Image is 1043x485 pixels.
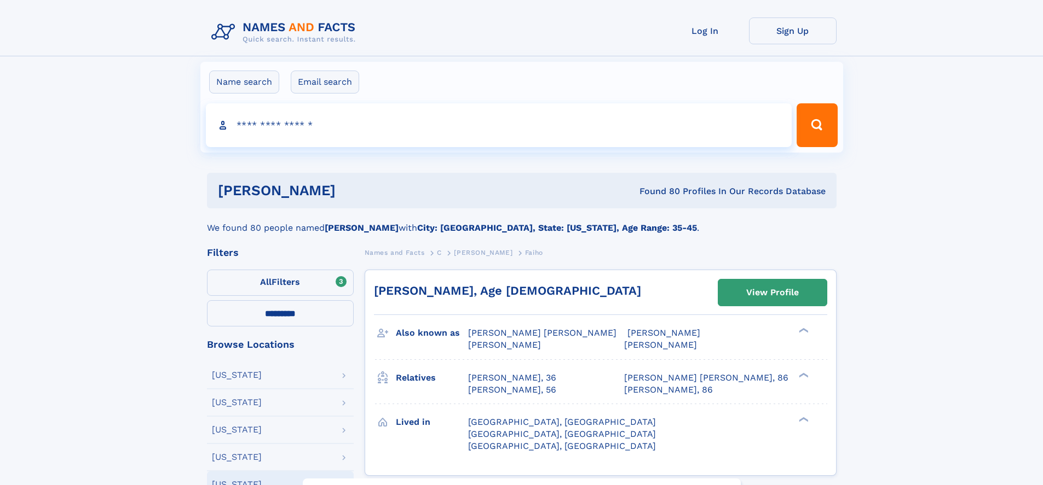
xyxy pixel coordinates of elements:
[417,223,697,233] b: City: [GEOGRAPHIC_DATA], State: [US_STATE], Age Range: 35-45
[627,328,700,338] span: [PERSON_NAME]
[325,223,399,233] b: [PERSON_NAME]
[260,277,272,287] span: All
[212,453,262,461] div: [US_STATE]
[396,413,468,431] h3: Lived in
[624,384,713,396] a: [PERSON_NAME], 86
[207,340,354,349] div: Browse Locations
[746,280,799,305] div: View Profile
[207,248,354,258] div: Filters
[468,328,616,338] span: [PERSON_NAME] [PERSON_NAME]
[437,249,442,256] span: C
[374,284,641,297] a: [PERSON_NAME], Age [DEMOGRAPHIC_DATA]
[468,340,541,350] span: [PERSON_NAME]
[624,340,697,350] span: [PERSON_NAME]
[797,103,837,147] button: Search Button
[207,270,354,296] label: Filters
[661,17,749,44] a: Log In
[212,425,262,434] div: [US_STATE]
[468,384,556,396] a: [PERSON_NAME], 56
[468,417,656,427] span: [GEOGRAPHIC_DATA], [GEOGRAPHIC_DATA]
[396,369,468,387] h3: Relatives
[212,398,262,407] div: [US_STATE]
[468,372,556,384] a: [PERSON_NAME], 36
[525,249,543,256] span: Faiho
[454,246,512,259] a: [PERSON_NAME]
[796,327,809,334] div: ❯
[796,371,809,378] div: ❯
[207,17,365,47] img: Logo Names and Facts
[206,103,792,147] input: search input
[468,429,656,439] span: [GEOGRAPHIC_DATA], [GEOGRAPHIC_DATA]
[218,184,488,197] h1: [PERSON_NAME]
[468,441,656,451] span: [GEOGRAPHIC_DATA], [GEOGRAPHIC_DATA]
[207,208,837,235] div: We found 80 people named with .
[209,71,279,94] label: Name search
[796,416,809,423] div: ❯
[487,185,826,197] div: Found 80 Profiles In Our Records Database
[212,371,262,379] div: [US_STATE]
[365,246,425,259] a: Names and Facts
[749,17,837,44] a: Sign Up
[718,279,827,306] a: View Profile
[396,324,468,342] h3: Also known as
[624,372,788,384] a: [PERSON_NAME] [PERSON_NAME], 86
[454,249,512,256] span: [PERSON_NAME]
[291,71,359,94] label: Email search
[437,246,442,259] a: C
